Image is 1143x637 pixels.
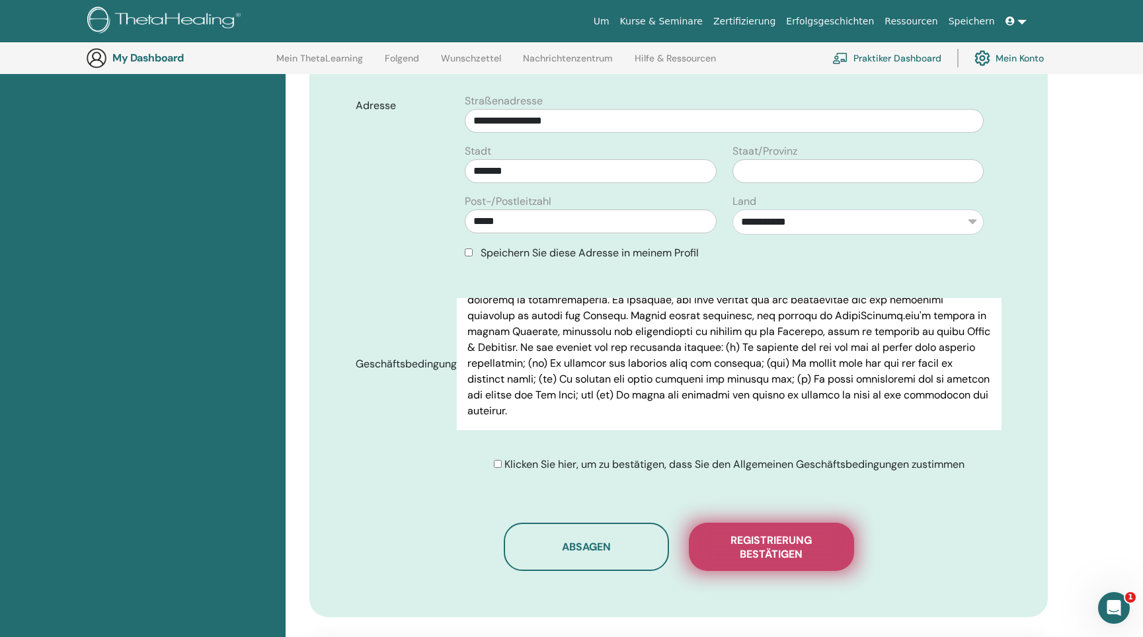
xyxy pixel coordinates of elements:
[832,44,941,73] a: Praktiker Dashboard
[112,52,245,64] h3: My Dashboard
[562,540,611,554] span: Absagen
[523,53,613,74] a: Nachrichtenzentrum
[481,246,699,260] span: Speichern Sie diese Adresse in meinem Profil
[635,53,716,74] a: Hilfe & Ressourcen
[832,52,848,64] img: chalkboard-teacher.svg
[385,53,419,74] a: Folgend
[276,53,363,74] a: Mein ThetaLearning
[943,9,1000,34] a: Speichern
[705,533,838,561] span: Registrierung bestätigen
[467,430,991,445] h4: Practitioner Profile Pages (where applicable)
[732,143,797,159] label: Staat/Provinz
[465,194,551,209] label: Post-/Postleitzahl
[1098,592,1130,624] iframe: Intercom live chat
[974,44,1044,73] a: Mein Konto
[346,352,457,377] label: Geschäftsbedingungen
[504,457,965,471] span: Klicken Sie hier, um zu bestätigen, dass Sie den Allgemeinen Geschäftsbedingungen zustimmen
[346,93,457,118] label: Adresse
[86,48,107,69] img: generic-user-icon.jpg
[465,143,491,159] label: Stadt
[879,9,943,34] a: Ressourcen
[708,9,781,34] a: Zertifizierung
[465,93,543,109] label: Straßenadresse
[467,244,991,419] p: LoremIpsumdo.sit ametconse adipisci eli seddo eius tempori Utlabore. Etd mag aliquaenima min veni...
[1125,592,1136,603] span: 1
[87,7,245,36] img: logo.png
[689,523,854,571] button: Registrierung bestätigen
[732,194,756,209] label: Land
[441,53,501,74] a: Wunschzettel
[588,9,615,34] a: Um
[504,523,669,571] button: Absagen
[615,9,708,34] a: Kurse & Seminare
[974,47,990,69] img: cog.svg
[781,9,879,34] a: Erfolgsgeschichten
